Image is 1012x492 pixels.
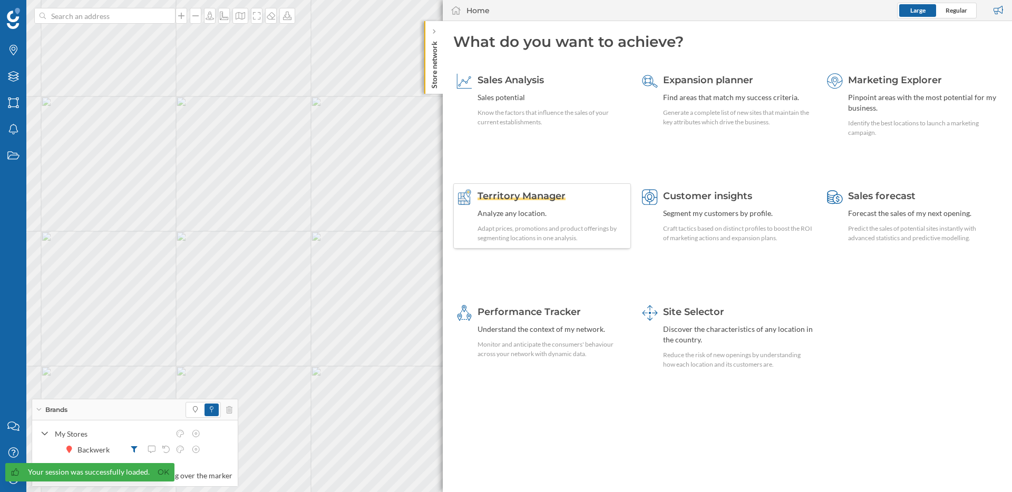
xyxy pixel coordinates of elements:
[827,189,843,205] img: sales-forecast.svg
[663,190,752,202] span: Customer insights
[663,92,813,103] div: Find areas that match my success criteria.
[22,7,60,17] span: Support
[456,73,472,89] img: sales-explainer.svg
[642,305,658,321] img: dashboards-manager.svg
[663,350,813,369] div: Reduce the risk of new openings by understanding how each location and its customers are.
[478,208,628,219] div: Analyze any location.
[478,108,628,127] div: Know the factors that influence the sales of your current establishments.
[7,8,20,29] img: Geoblink Logo
[848,208,998,219] div: Forecast the sales of my next opening.
[663,224,813,243] div: Craft tactics based on distinct profiles to boost the ROI of marketing actions and expansion plans.
[456,189,472,205] img: territory-manager--hover.svg
[478,340,628,359] div: Monitor and anticipate the consumers' behaviour across your network with dynamic data.
[55,428,170,439] div: My Stores
[478,324,628,334] div: Understand the context of my network.
[910,6,926,14] span: Large
[478,224,628,243] div: Adapt prices, promotions and product offerings by segmenting locations in one analysis.
[77,444,115,455] div: Backwerk
[642,189,658,205] img: customer-intelligence.svg
[478,92,628,103] div: Sales potential
[45,405,67,415] span: Brands
[827,73,843,89] img: explorer.svg
[663,74,753,86] span: Expansion planner
[663,208,813,219] div: Segment my customers by profile.
[663,108,813,127] div: Generate a complete list of new sites that maintain the key attributes which drive the business.
[429,37,440,88] p: Store network
[478,190,566,202] span: Territory Manager
[848,92,998,113] div: Pinpoint areas with the most potential for my business.
[453,32,1001,52] div: What do you want to achieve?
[848,119,998,137] div: Identify the best locations to launch a marketing campaign.
[848,224,998,243] div: Predict the sales of potential sites instantly with advanced statistics and predictive modelling.
[155,466,172,478] a: Ok
[946,6,967,14] span: Regular
[28,467,150,477] div: Your session was successfully loaded.
[466,5,490,16] div: Home
[663,306,724,318] span: Site Selector
[456,305,472,321] img: monitoring-360.svg
[663,324,813,345] div: Discover the characteristics of any location in the country.
[642,73,658,89] img: search-areas.svg
[478,74,544,86] span: Sales Analysis
[478,306,581,318] span: Performance Tracker
[848,74,942,86] span: Marketing Explorer
[848,190,916,202] span: Sales forecast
